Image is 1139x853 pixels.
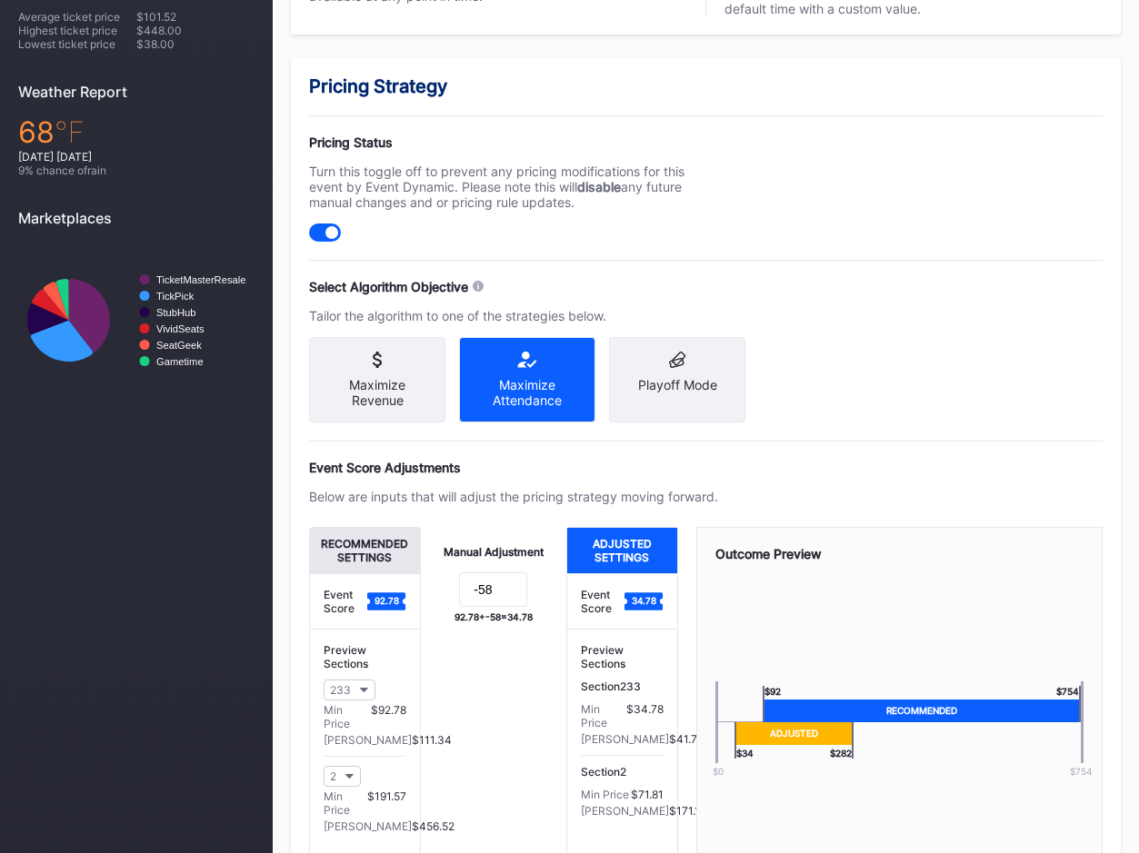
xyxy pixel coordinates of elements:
[581,732,669,746] div: [PERSON_NAME]
[581,679,664,693] div: Section 233
[309,460,1103,475] div: Event Score Adjustments
[156,323,205,334] text: VividSeats
[324,679,375,700] button: 233
[330,769,336,783] div: 2
[309,134,718,150] div: Pricing Status
[18,241,255,400] svg: Chart title
[624,377,731,392] div: Playoff Mode
[1049,766,1113,777] div: $ 754
[324,703,371,730] div: Min Price
[567,528,677,573] div: Adjusted Settings
[669,732,704,746] div: $41.74
[18,37,136,51] div: Lowest ticket price
[156,356,204,367] text: Gametime
[581,765,664,779] div: Section 2
[631,788,664,801] div: $71.81
[309,279,468,294] div: Select Algorithm Objective
[156,307,196,318] text: StubHub
[136,10,255,24] div: $101.52
[830,745,854,759] div: $ 282
[581,788,629,801] div: Min Price
[55,114,85,150] span: ℉
[310,528,420,573] div: Recommended Settings
[309,489,718,504] div: Below are inputs that will adjust the pricing strategy moving forward.
[734,745,754,759] div: $ 34
[136,24,255,37] div: $448.00
[412,733,452,747] div: $111.34
[309,164,718,210] div: Turn this toggle off to prevent any pricing modifications for this event by Event Dynamic. Please...
[156,340,202,351] text: SeatGeek
[324,766,361,787] button: 2
[330,683,351,697] div: 233
[324,819,412,833] div: [PERSON_NAME]
[577,179,621,194] strong: disable
[156,274,245,285] text: TicketMasterResale
[474,377,581,408] div: Maximize Attendance
[18,24,136,37] div: Highest ticket price
[18,83,255,101] div: Weather Report
[324,377,431,408] div: Maximize Revenue
[763,686,781,699] div: $ 92
[324,643,406,670] div: Preview Sections
[324,789,367,817] div: Min Price
[581,804,669,818] div: [PERSON_NAME]
[1056,686,1081,699] div: $ 754
[156,291,195,302] text: TickPick
[18,10,136,24] div: Average ticket price
[324,733,412,747] div: [PERSON_NAME]
[412,819,455,833] div: $456.52
[309,308,718,323] div: Tailor the algorithm to one of the strategies below.
[18,209,255,227] div: Marketplaces
[581,702,626,729] div: Min Price
[309,75,1103,97] div: Pricing Strategy
[375,595,399,606] text: 92.78
[581,643,664,670] div: Preview Sections
[734,722,854,745] div: Adjusted
[136,37,255,51] div: $38.00
[626,702,664,729] div: $34.78
[18,114,255,150] div: 68
[371,703,406,730] div: $92.78
[367,789,406,817] div: $191.57
[669,804,707,818] div: $171.14
[763,699,1081,722] div: Recommended
[18,150,255,164] div: [DATE] [DATE]
[581,588,624,615] div: Event Score
[444,545,544,559] div: Manual Adjustment
[715,546,1084,561] div: Outcome Preview
[455,611,533,622] div: 92.78 + -58 = 34.78
[686,766,750,777] div: $0
[18,164,255,177] div: 9 % chance of rain
[324,588,367,615] div: Event Score
[632,595,656,606] text: 34.78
